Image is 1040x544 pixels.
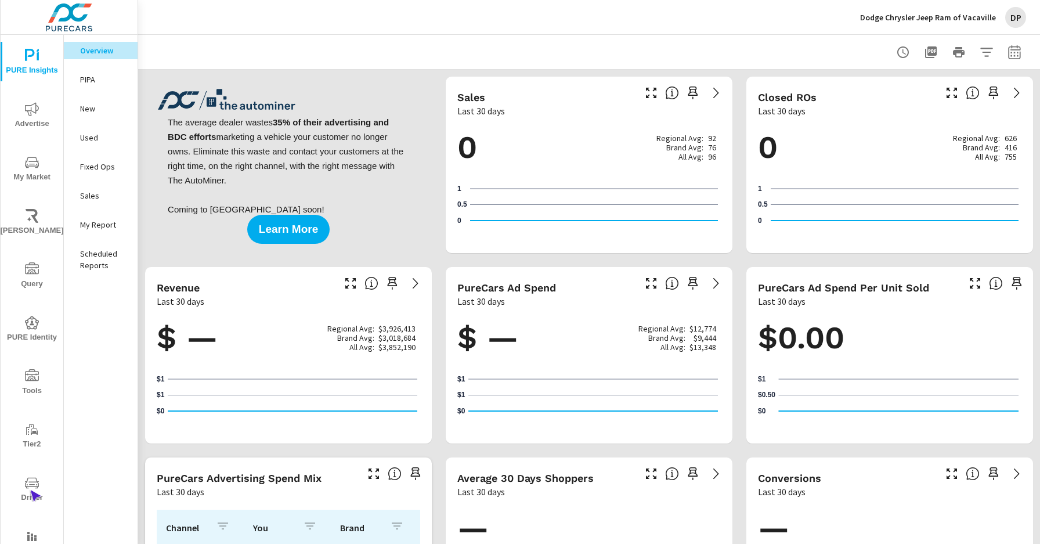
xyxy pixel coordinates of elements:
[80,190,128,201] p: Sales
[981,230,1021,242] p: [DATE]
[758,104,806,118] p: Last 30 days
[943,84,961,102] button: Make Fullscreen
[64,158,138,175] div: Fixed Ops
[758,375,766,383] text: $1
[758,294,806,308] p: Last 30 days
[470,230,511,242] p: [DATE]
[689,343,716,352] p: $13,348
[1005,7,1026,28] div: DP
[457,201,467,209] text: 0.5
[966,274,984,293] button: Make Fullscreen
[758,407,766,415] text: $0
[642,274,660,293] button: Make Fullscreen
[64,71,138,88] div: PIPA
[457,485,505,499] p: Last 30 days
[64,42,138,59] div: Overview
[457,91,485,103] h5: Sales
[457,391,465,399] text: $1
[758,472,821,484] h5: Conversions
[157,391,165,399] text: $1
[259,224,318,235] span: Learn More
[1008,84,1026,102] a: See more details in report
[656,134,703,143] p: Regional Avg:
[758,318,1021,358] h1: $0.00
[984,464,1003,483] span: Save this to your personalized report
[707,274,725,293] a: See more details in report
[638,324,685,333] p: Regional Avg:
[779,420,819,432] p: [DATE]
[378,343,416,352] p: $3,852,190
[4,423,60,451] span: Tier2
[457,185,461,193] text: 1
[1005,143,1017,152] p: 416
[468,420,509,432] p: [DATE]
[327,324,374,333] p: Regional Avg:
[642,84,660,102] button: Make Fullscreen
[364,276,378,290] span: Total sales revenue over the selected date range. [Source: This data is sourced from the dealer’s...
[947,41,970,64] button: Print Report
[680,230,721,242] p: [DATE]
[707,464,725,483] a: See more details in report
[457,407,465,415] text: $0
[157,294,204,308] p: Last 30 days
[80,161,128,172] p: Fixed Ops
[4,156,60,184] span: My Market
[457,472,594,484] h5: Average 30 Days Shoppers
[1005,134,1017,143] p: 626
[378,324,416,333] p: $3,926,413
[4,476,60,505] span: Driver
[64,187,138,204] div: Sales
[380,420,420,432] p: [DATE]
[966,467,980,481] span: The number of dealer-specified goals completed by a visitor. [Source: This data is provided by th...
[4,316,60,344] span: PURE Identity
[340,522,381,534] p: Brand
[4,262,60,291] span: Query
[457,375,465,383] text: $1
[708,134,716,143] p: 92
[157,485,204,499] p: Last 30 days
[684,274,702,293] span: Save this to your personalized report
[80,103,128,114] p: New
[388,467,402,481] span: This table looks at how you compare to the amount of budget you spend per channel as opposed to y...
[4,102,60,131] span: Advertise
[337,333,374,343] p: Brand Avg:
[680,420,721,432] p: [DATE]
[860,12,996,23] p: Dodge Chrysler Jeep Ram of Vacaville
[665,276,679,290] span: Total cost of media for all PureCars channels for the selected dealership group over the selected...
[406,274,425,293] a: See more details in report
[707,84,725,102] a: See more details in report
[943,464,961,483] button: Make Fullscreen
[157,375,165,383] text: $1
[157,318,420,358] h1: $ —
[1003,41,1026,64] button: Select Date Range
[966,86,980,100] span: Number of Repair Orders Closed by the selected dealership group over the selected time range. [So...
[1008,274,1026,293] span: Save this to your personalized report
[341,274,360,293] button: Make Fullscreen
[253,522,294,534] p: You
[758,128,1021,167] h1: 0
[708,152,716,161] p: 96
[80,132,128,143] p: Used
[80,219,128,230] p: My Report
[157,282,200,294] h5: Revenue
[771,230,811,242] p: [DATE]
[981,420,1021,432] p: [DATE]
[383,274,402,293] span: Save this to your personalized report
[989,276,1003,290] span: Average cost of advertising per each vehicle sold at the dealer over the selected date range. The...
[64,100,138,117] div: New
[4,369,60,398] span: Tools
[80,45,128,56] p: Overview
[758,282,929,294] h5: PureCars Ad Spend Per Unit Sold
[758,185,762,193] text: 1
[1005,152,1017,161] p: 755
[64,216,138,233] div: My Report
[758,91,817,103] h5: Closed ROs
[406,464,425,483] span: Save this to your personalized report
[666,143,703,152] p: Brand Avg:
[758,201,768,209] text: 0.5
[457,282,556,294] h5: PureCars Ad Spend
[4,49,60,77] span: PURE Insights
[349,343,374,352] p: All Avg:
[64,129,138,146] div: Used
[684,84,702,102] span: Save this to your personalized report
